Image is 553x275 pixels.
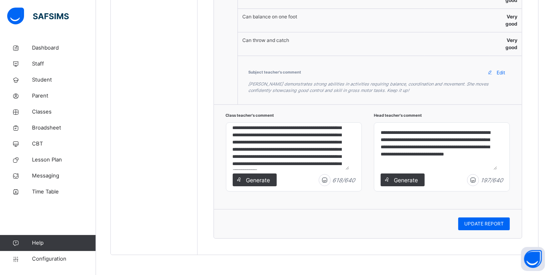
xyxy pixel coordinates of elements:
span: Generate [246,176,271,184]
span: Dashboard [32,44,96,52]
span: Class teacher's comment [226,113,362,118]
span: Staff [32,60,96,68]
div: Can balance on one foot [238,9,425,24]
span: Help [32,239,96,247]
img: icon [319,174,331,186]
span: Messaging [32,172,96,180]
button: Open asap [521,247,545,271]
div: Can throw and catch [238,33,425,48]
span: Head teacher's comment [374,113,510,118]
span: CBT [32,140,96,148]
img: safsims [7,8,69,24]
button: icon197/640 [467,174,503,186]
span: UPDATE REPORT [464,220,504,227]
span: Parent [32,92,96,100]
strong: Very good [505,37,517,50]
span: Configuration [32,255,96,263]
span: Edit [497,69,505,76]
span: Generate [393,176,419,184]
span: Lesson Plan [32,156,96,164]
strong: Very good [505,14,517,27]
i: 618 / 640 [332,176,355,184]
span: Student [32,76,96,84]
button: icon618/640 [319,174,355,186]
i: [PERSON_NAME] demonstrates strong abilities in activities requiring balance, coordination and mov... [248,82,489,93]
img: icon [467,174,479,186]
i: 197 / 640 [481,176,503,184]
span: Time Table [32,188,96,196]
span: Broadsheet [32,124,96,132]
span: Subject teacher's comment [248,70,301,75]
span: Classes [32,108,96,116]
